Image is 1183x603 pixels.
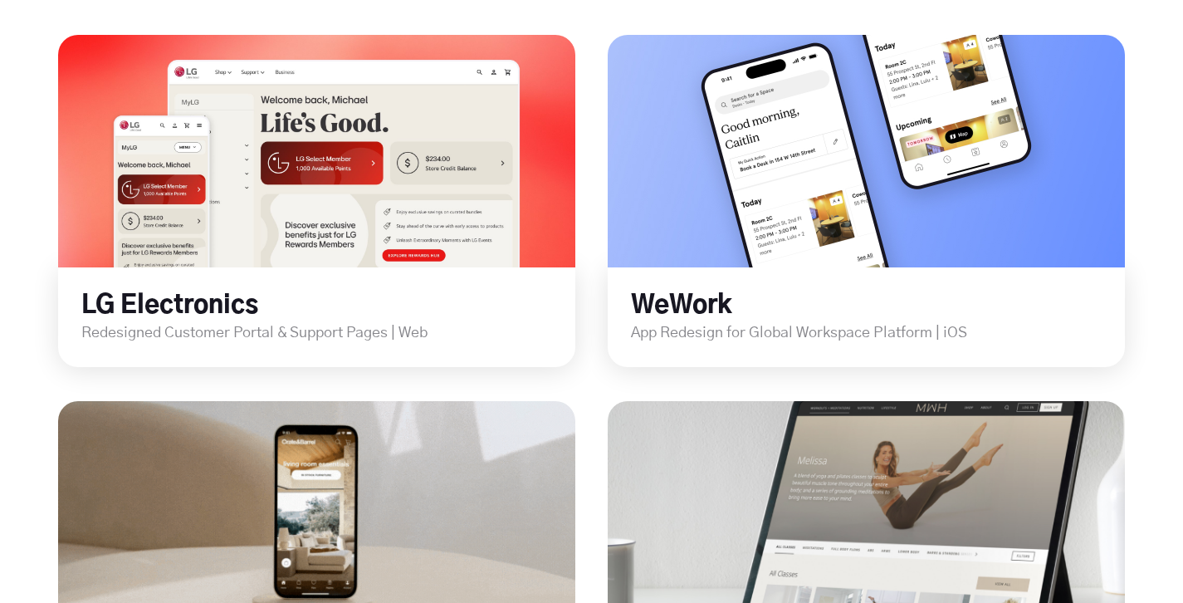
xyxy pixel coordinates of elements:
[81,322,575,344] p: Redesigned Customer Portal & Support Pages | Web
[631,322,1125,344] p: App Redesign for Global Workspace Platform | iOS
[631,293,732,318] a: WeWork
[81,293,258,318] a: LG Electronics
[608,35,1125,367] div: long term stock exchange (ltse)
[58,35,575,366] div: long term stock exchange (ltse)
